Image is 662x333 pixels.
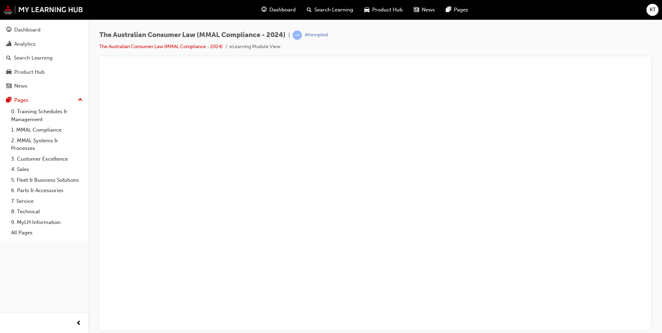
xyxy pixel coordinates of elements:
span: pages-icon [446,6,451,14]
span: News [422,6,435,14]
a: guage-iconDashboard [256,3,301,17]
span: up-icon [78,96,83,105]
a: 7. Service [8,196,86,207]
a: All Pages [8,227,86,238]
span: | [288,31,290,39]
a: 0. Training Schedules & Management [8,106,86,125]
a: 5. Fleet & Business Solutions [8,175,86,186]
span: guage-icon [261,6,267,14]
span: KT [650,6,656,14]
button: DashboardAnalyticsSearch LearningProduct HubNews [3,22,86,94]
a: 2. MMAL Systems & Processes [8,135,86,154]
span: Search Learning [314,6,353,14]
span: car-icon [364,6,369,14]
a: news-iconNews [408,3,440,17]
a: 4. Sales [8,164,86,175]
a: Dashboard [3,24,86,36]
div: Product Hub [14,68,45,76]
a: News [3,80,86,92]
button: KT [646,4,659,16]
a: 6. Parts & Accessories [8,185,86,196]
span: Pages [454,6,468,14]
a: 8. Technical [8,206,86,217]
span: car-icon [6,69,11,75]
button: Pages [3,94,86,107]
span: guage-icon [6,27,11,33]
a: 9. MyLH Information [8,217,86,228]
a: search-iconSearch Learning [301,3,359,17]
div: Search Learning [14,54,53,62]
div: Attempted [305,32,328,38]
span: news-icon [6,83,11,89]
span: pages-icon [6,97,11,103]
a: car-iconProduct Hub [359,3,408,17]
a: Product Hub [3,66,86,79]
span: chart-icon [6,41,11,47]
a: Search Learning [3,52,86,64]
span: prev-icon [76,319,81,328]
li: eLearning Module View [230,43,280,51]
span: search-icon [6,55,11,61]
a: Analytics [3,38,86,51]
a: pages-iconPages [440,3,474,17]
a: The Australian Consumer Law (MMAL Compliance - 2024) [99,44,223,49]
span: search-icon [307,6,312,14]
span: news-icon [414,6,419,14]
span: Product Hub [372,6,403,14]
span: learningRecordVerb_ATTEMPT-icon [293,30,302,40]
a: 3. Customer Excellence [8,154,86,164]
div: Analytics [14,40,36,48]
div: Pages [14,96,28,104]
div: Dashboard [14,26,41,34]
img: mmal [3,5,83,14]
span: The Australian Consumer Law (MMAL Compliance - 2024) [99,31,286,39]
div: News [14,82,27,90]
span: Dashboard [269,6,296,14]
a: 1. MMAL Compliance [8,125,86,135]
